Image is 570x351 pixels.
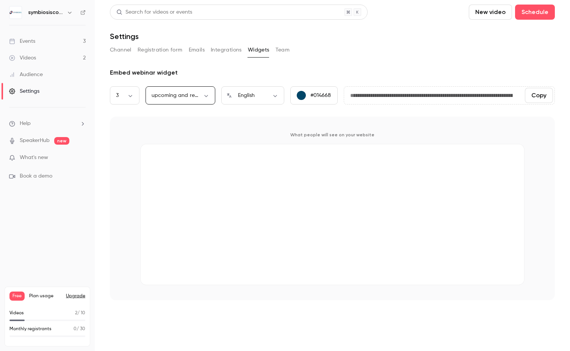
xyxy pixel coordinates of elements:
div: 3 [110,92,139,99]
div: Search for videos or events [116,8,192,16]
iframe: Contrast Upcoming Events [141,144,524,282]
button: New video [469,5,512,20]
span: 0 [74,327,77,331]
button: #014668 [290,86,338,105]
div: upcoming and replays [146,92,215,99]
p: #014668 [310,92,331,99]
div: Embed webinar widget [110,68,555,77]
button: Integrations [211,44,242,56]
button: Upgrade [66,293,85,299]
div: Settings [9,87,39,95]
span: Book a demo [20,172,52,180]
img: symbiosiscoaching [9,6,22,19]
button: Widgets [248,44,269,56]
a: SpeakerHub [20,137,50,145]
button: Copy [525,88,553,103]
button: Registration form [138,44,183,56]
p: Videos [9,310,24,317]
p: / 10 [75,310,85,317]
span: new [54,137,69,145]
span: 2 [75,311,77,315]
span: Help [20,120,31,128]
div: Videos [9,54,36,62]
span: Free [9,292,25,301]
p: Monthly registrants [9,326,52,332]
span: What's new [20,154,48,162]
div: English [232,92,284,99]
li: help-dropdown-opener [9,120,86,128]
button: Schedule [515,5,555,20]
p: / 30 [74,326,85,332]
h6: symbiosiscoaching [28,9,64,16]
button: Channel [110,44,132,56]
span: Plan usage [29,293,61,299]
button: Team [276,44,290,56]
div: Audience [9,71,43,78]
p: What people will see on your website [140,132,525,138]
h1: Settings [110,32,139,41]
button: Emails [189,44,205,56]
div: Events [9,37,35,45]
